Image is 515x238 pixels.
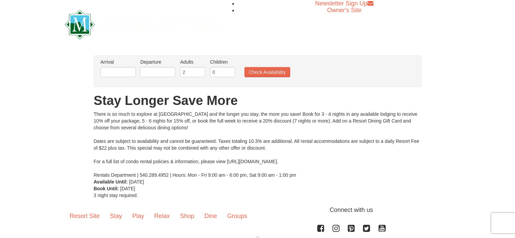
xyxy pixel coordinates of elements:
button: Check Availability [244,67,290,77]
label: Arrival [101,59,136,65]
a: Owner's Site [327,7,361,14]
label: Departure [140,59,175,65]
span: [DATE] [129,179,144,185]
strong: Book Until: [94,186,119,191]
label: Adults [180,59,205,65]
a: Groups [222,205,252,226]
a: Play [127,205,149,226]
div: There is so much to explore at [GEOGRAPHIC_DATA] and the longer you stay, the more you save! Book... [94,111,422,178]
strong: Available Until: [94,179,128,185]
a: Stay [105,205,127,226]
a: Massanutten Resort [65,16,220,31]
a: Shop [175,205,199,226]
a: Resort Site [65,205,105,226]
p: Connect with us [65,205,451,215]
a: Relax [149,205,175,226]
img: Massanutten Resort Logo [65,10,220,39]
span: 3 night stay required. [94,193,138,198]
span: [DATE] [120,186,135,191]
a: Dine [199,205,222,226]
h1: Stay Longer Save More [94,94,422,107]
label: Children [210,59,235,65]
